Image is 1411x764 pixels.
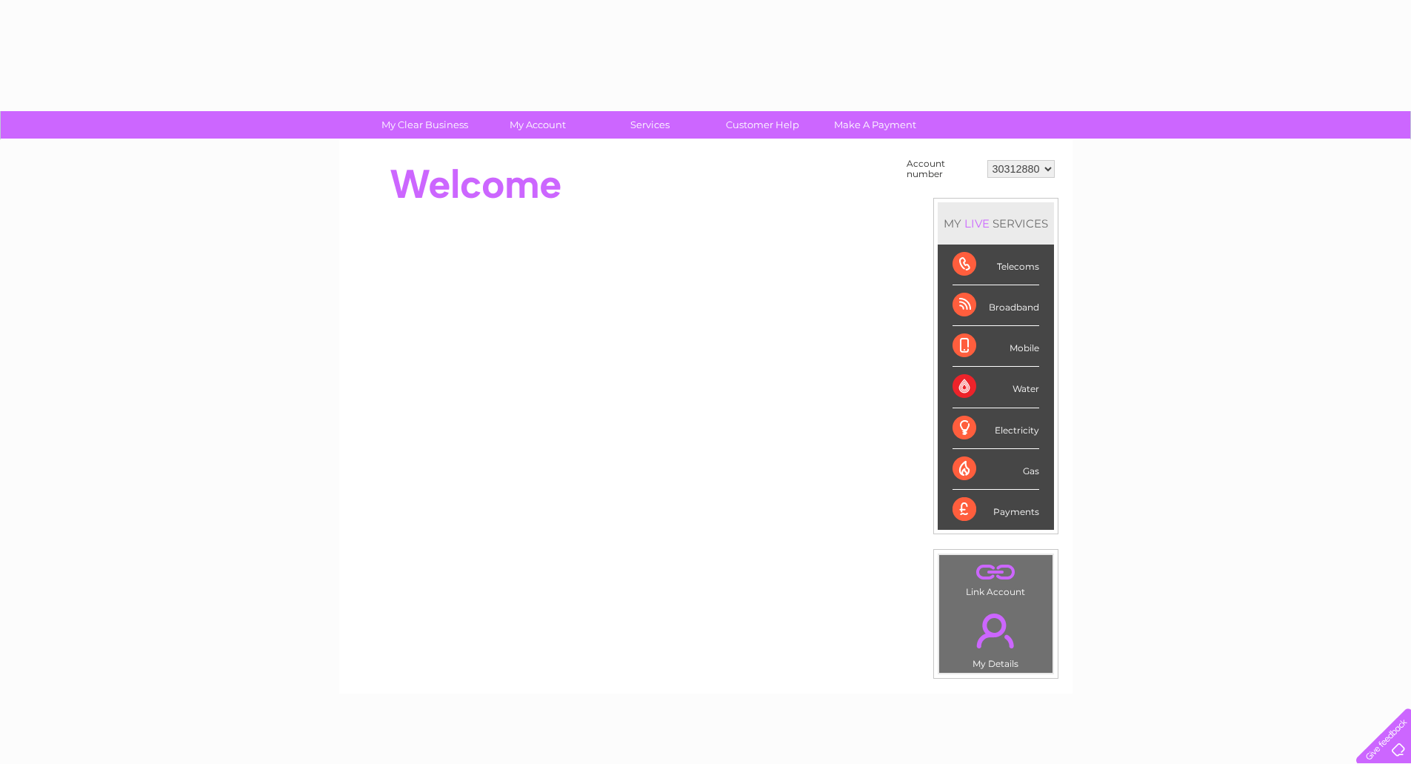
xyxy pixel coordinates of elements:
div: Payments [953,490,1039,530]
a: Services [589,111,711,139]
div: MY SERVICES [938,202,1054,245]
td: Link Account [938,554,1053,601]
div: LIVE [961,216,993,230]
a: . [943,559,1049,585]
a: My Clear Business [364,111,486,139]
div: Telecoms [953,245,1039,285]
a: . [943,605,1049,657]
td: My Details [938,601,1053,674]
div: Water [953,367,1039,408]
div: Electricity [953,408,1039,449]
div: Gas [953,449,1039,490]
a: Make A Payment [814,111,936,139]
div: Broadband [953,285,1039,326]
td: Account number [903,155,984,183]
a: My Account [476,111,598,139]
div: Mobile [953,326,1039,367]
a: Customer Help [701,111,824,139]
